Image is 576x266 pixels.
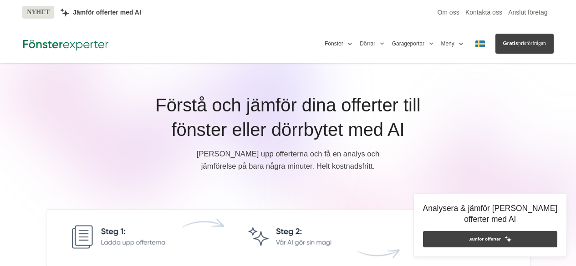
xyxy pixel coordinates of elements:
[392,34,435,54] button: Garageportar
[441,34,465,54] button: Meny
[191,148,385,176] p: [PERSON_NAME] upp offerterna och få en analys och jämförelse på bara några minuter. Helt kostnads...
[503,40,519,46] span: Gratis
[325,34,354,54] button: Fönster
[54,93,522,148] h1: Förstå och jämför dina offerter till fönster eller dörrbytet med AI
[469,236,501,243] span: Jämför offerter
[60,8,141,17] a: Jämför offerter med AI
[508,9,547,16] a: Anslut företag
[465,9,502,16] a: Kontakta oss
[423,231,558,247] a: Jämför offerter
[73,9,141,16] span: Jämför offerter med AI
[360,34,386,54] button: Dörrar
[423,203,558,231] h4: Analysera & jämför [PERSON_NAME] offerter med AI
[58,213,518,264] img: Hur det fungerar.
[22,6,54,19] span: NYHET
[495,34,554,53] a: Gratisprisförfrågan
[22,37,109,51] img: Fönsterexperter Logotyp
[437,9,459,16] a: Om oss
